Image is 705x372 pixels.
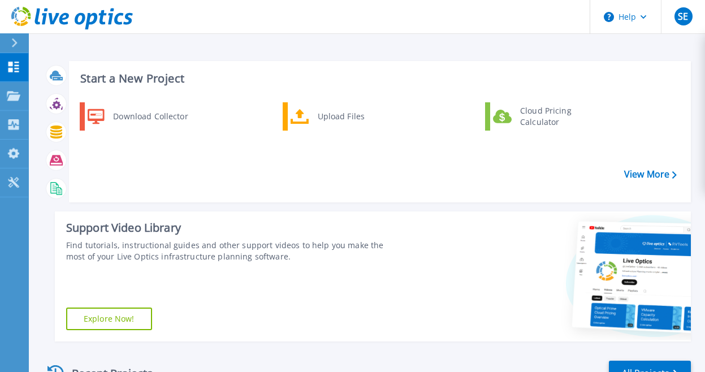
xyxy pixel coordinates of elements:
[485,102,601,131] a: Cloud Pricing Calculator
[80,102,196,131] a: Download Collector
[678,12,688,21] span: SE
[514,105,598,128] div: Cloud Pricing Calculator
[107,105,193,128] div: Download Collector
[66,240,396,262] div: Find tutorials, instructional guides and other support videos to help you make the most of your L...
[66,220,396,235] div: Support Video Library
[80,72,676,85] h3: Start a New Project
[312,105,396,128] div: Upload Files
[624,169,677,180] a: View More
[66,308,152,330] a: Explore Now!
[283,102,399,131] a: Upload Files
